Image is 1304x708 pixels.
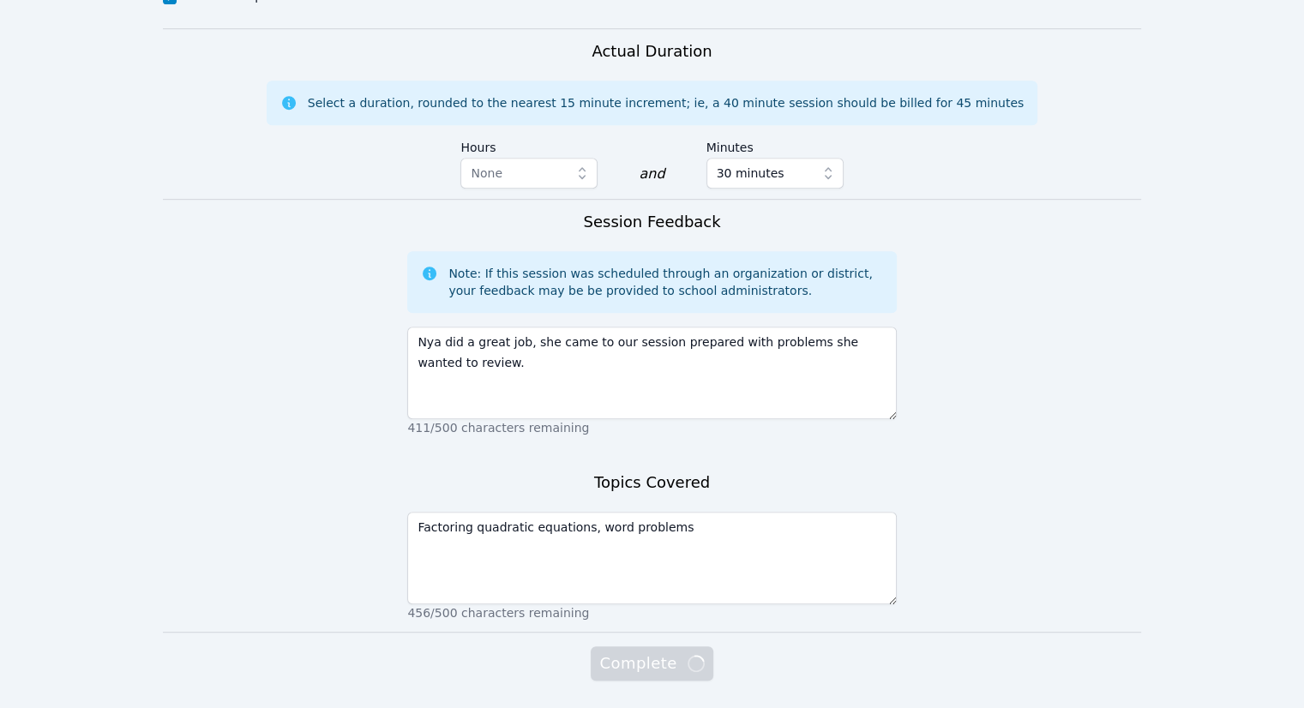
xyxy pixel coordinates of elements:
label: Hours [460,132,598,158]
button: 30 minutes [706,158,844,189]
p: 411/500 characters remaining [407,419,896,436]
label: Minutes [706,132,844,158]
span: None [471,166,502,180]
h3: Actual Duration [592,39,712,63]
textarea: Nya did a great job, she came to our session prepared with problems she wanted to review. [407,327,896,419]
textarea: Factoring quadratic equations, word problems [407,512,896,604]
button: Complete [591,646,712,681]
h3: Session Feedback [583,210,720,234]
div: and [639,164,664,184]
div: Select a duration, rounded to the nearest 15 minute increment; ie, a 40 minute session should be ... [308,94,1024,111]
button: None [460,158,598,189]
span: 30 minutes [717,163,784,183]
span: Complete [599,651,704,675]
div: Note: If this session was scheduled through an organization or district, your feedback may be be ... [448,265,882,299]
p: 456/500 characters remaining [407,604,896,621]
h3: Topics Covered [594,471,710,495]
